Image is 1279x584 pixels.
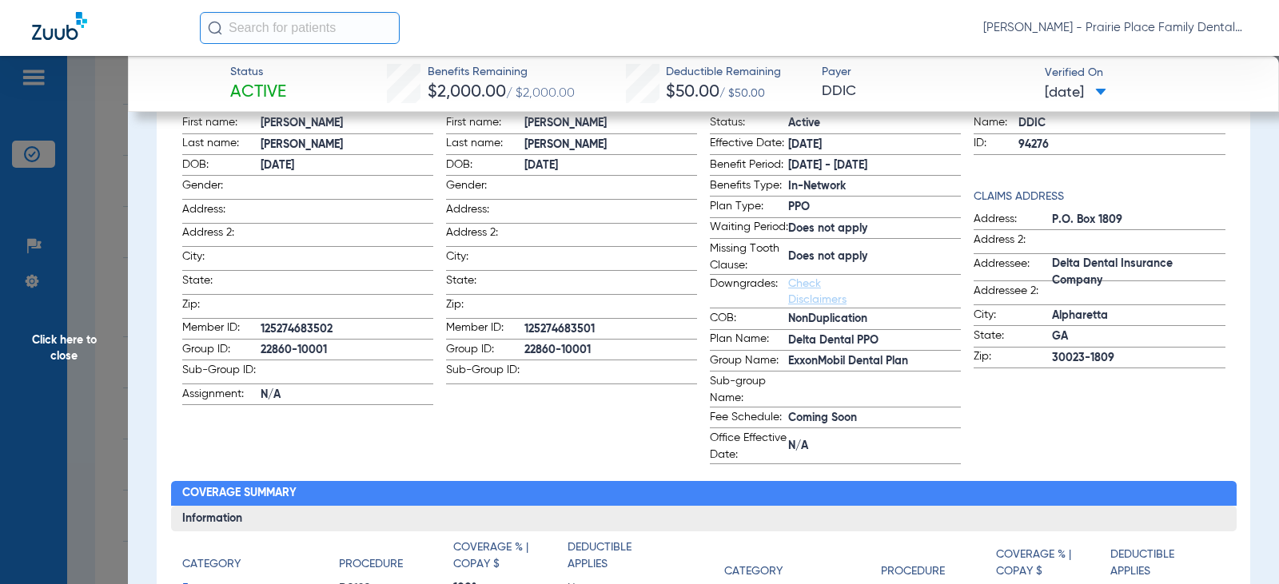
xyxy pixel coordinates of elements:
[710,310,788,329] span: COB:
[446,114,524,133] span: First name:
[524,321,697,338] span: 125274683501
[428,64,575,81] span: Benefits Remaining
[974,189,1225,205] h4: Claims Address
[974,232,1052,253] span: Address 2:
[446,135,524,154] span: Last name:
[822,81,1030,101] span: DDIC
[261,115,433,132] span: [PERSON_NAME]
[230,64,286,81] span: Status
[788,137,961,153] span: [DATE]
[182,539,339,578] app-breakdown-title: Category
[710,276,788,308] span: Downgrades:
[724,563,783,580] h4: Category
[788,311,961,328] span: NonDuplication
[710,430,788,463] span: Office Effective Date:
[446,272,524,294] span: State:
[710,177,788,197] span: Benefits Type:
[719,88,765,99] span: / $50.00
[1018,137,1225,153] span: 94276
[446,248,524,270] span: City:
[710,198,788,217] span: Plan Type:
[453,539,560,573] h4: Coverage % | Copay $
[788,410,961,427] span: Coming Soon
[710,114,788,133] span: Status:
[1052,308,1225,324] span: Alpharetta
[710,240,788,274] span: Missing Tooth Clause:
[446,341,524,360] span: Group ID:
[1018,115,1225,132] span: DDIC
[710,409,788,428] span: Fee Schedule:
[428,84,506,101] span: $2,000.00
[182,556,241,573] h4: Category
[881,563,945,580] h4: Procedure
[996,546,1102,580] h4: Coverage % | Copay $
[524,137,697,153] span: [PERSON_NAME]
[788,278,847,305] a: Check Disclaimers
[182,157,261,176] span: DOB:
[974,211,1052,230] span: Address:
[200,12,400,44] input: Search for patients
[182,177,261,199] span: Gender:
[1052,350,1225,367] span: 30023-1809
[261,387,433,403] span: N/A
[788,438,961,455] span: N/A
[524,342,697,359] span: 22860-10001
[568,539,674,573] h4: Deductible Applies
[710,135,788,154] span: Effective Date:
[710,331,788,350] span: Plan Name:
[666,84,719,101] span: $50.00
[182,341,261,360] span: Group ID:
[171,481,1237,507] h2: Coverage Summary
[182,296,261,318] span: Zip:
[974,307,1052,326] span: City:
[1052,264,1225,280] span: Delta Dental Insurance Company
[974,328,1052,347] span: State:
[974,348,1052,367] span: Zip:
[453,539,568,578] app-breakdown-title: Coverage % | Copay $
[182,248,261,270] span: City:
[974,283,1052,304] span: Addressee 2:
[182,201,261,223] span: Address:
[339,556,403,573] h4: Procedure
[666,64,781,81] span: Deductible Remaining
[261,321,433,338] span: 125274683502
[261,157,433,174] span: [DATE]
[1045,65,1253,81] span: Verified On
[446,224,524,246] span: Address 2:
[182,272,261,294] span: State:
[230,81,286,104] span: Active
[261,137,433,153] span: [PERSON_NAME]
[974,135,1018,154] span: ID:
[983,20,1247,36] span: [PERSON_NAME] - Prairie Place Family Dental
[208,21,222,35] img: Search Icon
[974,256,1052,281] span: Addressee:
[788,220,961,237] span: Does not apply
[182,114,261,133] span: First name:
[710,352,788,371] span: Group Name:
[788,353,961,370] span: ExxonMobil Dental Plan
[446,201,524,223] span: Address:
[788,178,961,195] span: In-Network
[524,115,697,132] span: [PERSON_NAME]
[182,135,261,154] span: Last name:
[339,539,453,578] app-breakdown-title: Procedure
[788,248,961,265] span: Does not apply
[822,64,1030,81] span: Payer
[446,362,524,383] span: Sub-Group ID:
[506,87,575,100] span: / $2,000.00
[788,115,961,132] span: Active
[710,219,788,238] span: Waiting Period:
[182,224,261,246] span: Address 2:
[1052,328,1225,345] span: GA
[171,506,1237,531] h3: Information
[710,157,788,176] span: Benefit Period:
[788,157,961,174] span: [DATE] - [DATE]
[1045,83,1106,103] span: [DATE]
[710,373,788,407] span: Sub-group Name:
[182,320,261,339] span: Member ID:
[974,114,1018,133] span: Name:
[182,386,261,405] span: Assignment:
[568,539,682,578] app-breakdown-title: Deductible Applies
[182,362,261,383] span: Sub-Group ID:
